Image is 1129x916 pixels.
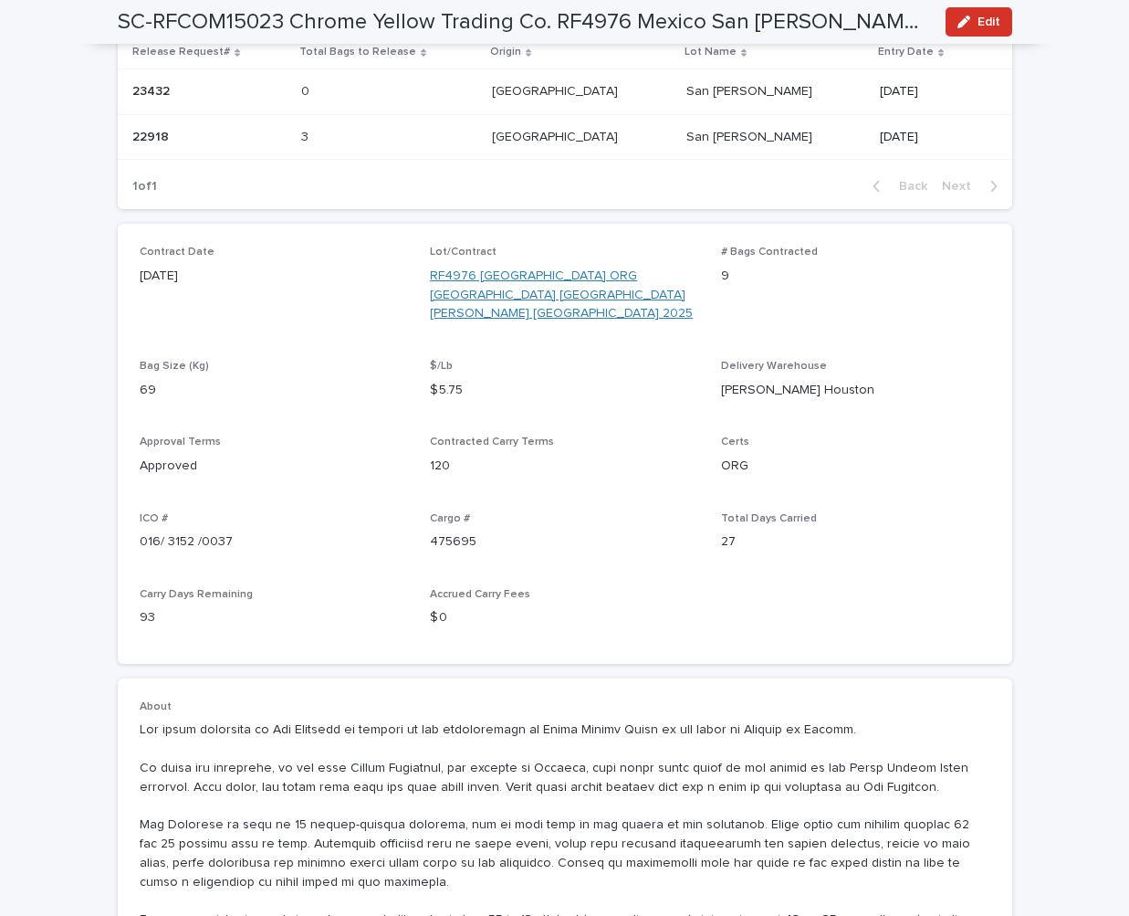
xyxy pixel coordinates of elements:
[880,84,982,100] p: [DATE]
[430,608,699,627] p: $ 0
[140,701,172,712] span: About
[140,381,409,400] p: 69
[721,361,827,372] span: Delivery Warehouse
[118,114,1012,160] tr: 2291822918 33 [GEOGRAPHIC_DATA][GEOGRAPHIC_DATA] San [PERSON_NAME]San [PERSON_NAME] [DATE]
[301,126,312,145] p: 3
[880,130,982,145] p: [DATE]
[430,267,699,323] a: RF4976 [GEOGRAPHIC_DATA] ORG [GEOGRAPHIC_DATA] [GEOGRAPHIC_DATA][PERSON_NAME] [GEOGRAPHIC_DATA] 2025
[140,457,409,476] p: Approved
[935,178,1012,195] button: Next
[140,437,221,447] span: Approval Terms
[140,589,253,600] span: Carry Days Remaining
[430,457,699,476] p: 120
[721,247,818,258] span: # Bags Contracted
[492,126,622,145] p: [GEOGRAPHIC_DATA]
[132,126,172,145] p: 22918
[878,42,934,62] p: Entry Date
[430,247,497,258] span: Lot/Contract
[977,16,1000,28] span: Edit
[118,68,1012,114] tr: 2343223432 00 [GEOGRAPHIC_DATA][GEOGRAPHIC_DATA] San [PERSON_NAME]San [PERSON_NAME] [DATE]
[721,513,817,524] span: Total Days Carried
[858,178,935,195] button: Back
[118,9,931,36] h2: SC-RFCOM15023 Chrome Yellow Trading Co. RF4976 Mexico San Gregorio 6 bags left to release
[685,42,737,62] p: Lot Name
[118,164,172,209] p: 1 of 1
[132,42,230,62] p: Release Request#
[888,180,927,193] span: Back
[430,532,699,552] p: 475695
[430,589,530,600] span: Accrued Carry Fees
[430,437,554,447] span: Contracted Carry Terms
[490,42,521,62] p: Origin
[721,457,990,476] p: ORG
[721,381,990,400] p: [PERSON_NAME] Houston
[140,361,209,372] span: Bag Size (Kg)
[492,80,622,100] p: [GEOGRAPHIC_DATA]
[686,80,816,100] p: San [PERSON_NAME]
[430,361,453,372] span: $/Lb
[721,437,749,447] span: Certs
[299,42,416,62] p: Total Bags to Release
[430,381,699,400] p: $ 5.75
[686,126,816,145] p: San [PERSON_NAME]
[140,608,409,627] p: 93
[140,247,214,258] span: Contract Date
[301,80,313,100] p: 0
[942,180,982,193] span: Next
[140,532,409,552] p: 016/ 3152 /0037
[140,513,168,524] span: ICO #
[721,267,990,286] p: 9
[430,513,470,524] span: Cargo #
[132,80,173,100] p: 23432
[946,7,1012,37] button: Edit
[721,532,990,552] p: 27
[140,267,409,286] p: [DATE]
